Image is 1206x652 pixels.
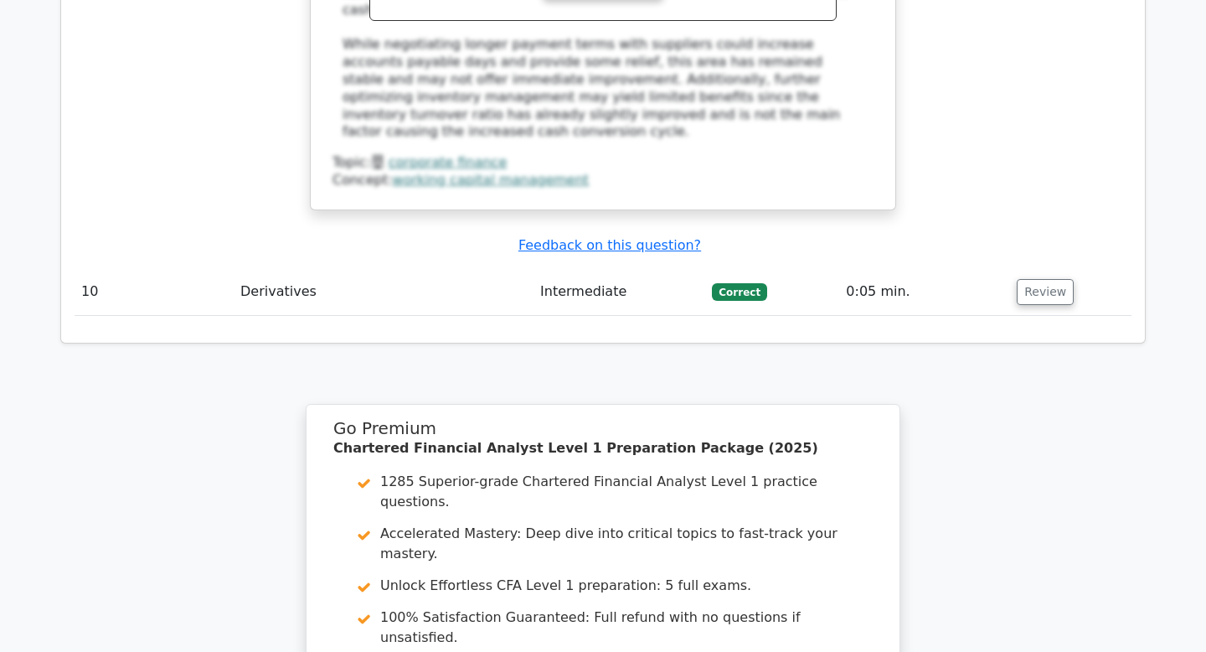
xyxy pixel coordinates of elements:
td: 10 [75,268,234,316]
td: Intermediate [533,268,705,316]
div: Concept: [332,172,874,189]
a: corporate finance [389,154,508,170]
td: 0:05 min. [839,268,1010,316]
td: Derivatives [234,268,533,316]
a: working capital management [393,172,590,188]
span: Correct [712,283,766,300]
a: Feedback on this question? [518,237,701,253]
button: Review [1017,279,1074,305]
div: Topic: [332,154,874,172]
